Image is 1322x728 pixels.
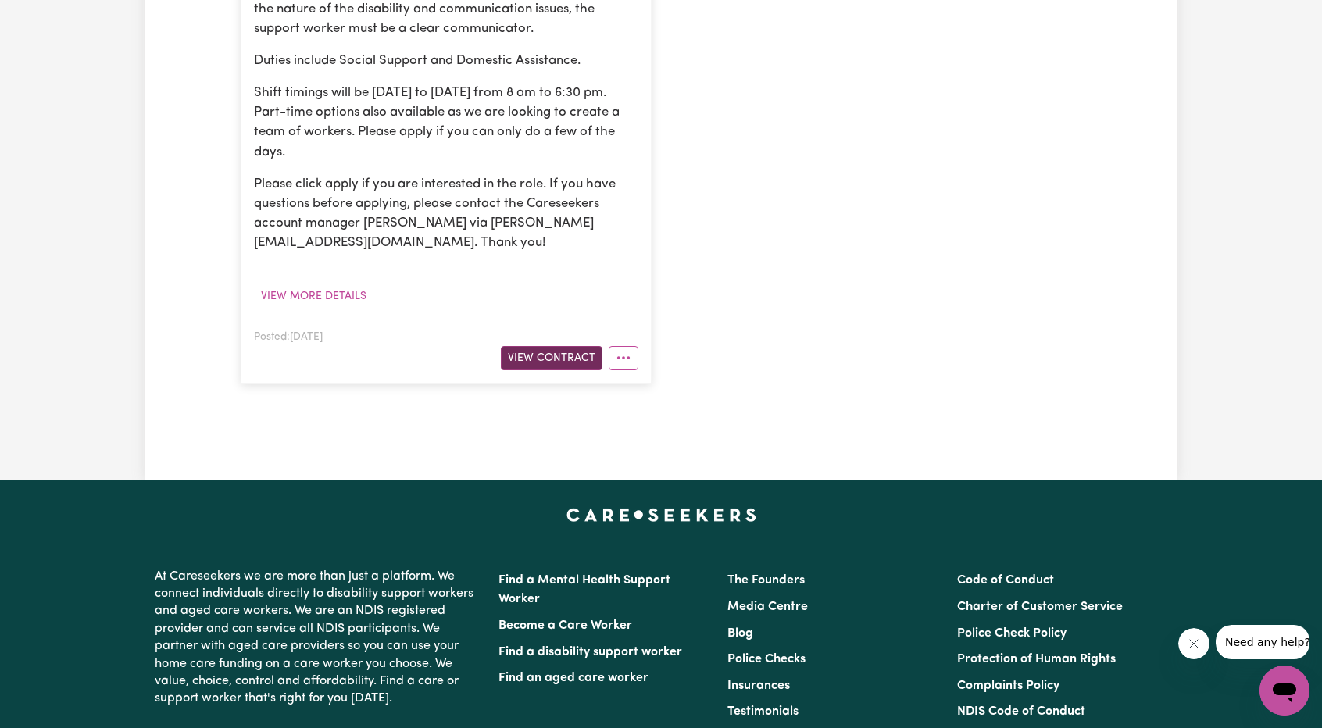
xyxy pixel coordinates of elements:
[727,601,808,613] a: Media Centre
[501,346,602,370] button: View Contract
[254,332,323,342] span: Posted: [DATE]
[609,346,638,370] button: More options
[727,653,806,666] a: Police Checks
[957,627,1067,640] a: Police Check Policy
[727,627,753,640] a: Blog
[957,680,1059,692] a: Complaints Policy
[498,619,632,632] a: Become a Care Worker
[254,51,638,70] p: Duties include Social Support and Domestic Assistance.
[727,705,799,718] a: Testimonials
[727,574,805,587] a: The Founders
[1178,628,1209,659] iframe: Close message
[155,562,480,714] p: At Careseekers we are more than just a platform. We connect individuals directly to disability su...
[566,509,756,521] a: Careseekers home page
[957,574,1054,587] a: Code of Conduct
[498,574,670,605] a: Find a Mental Health Support Worker
[254,83,638,162] p: Shift timings will be [DATE] to [DATE] from 8 am to 6:30 pm. Part-time options also available as ...
[957,653,1116,666] a: Protection of Human Rights
[9,11,95,23] span: Need any help?
[498,672,648,684] a: Find an aged care worker
[1259,666,1309,716] iframe: Button to launch messaging window
[254,284,373,309] button: View more details
[254,174,638,253] p: Please click apply if you are interested in the role. If you have questions before applying, plea...
[1216,625,1309,659] iframe: Message from company
[498,646,682,658] a: Find a disability support worker
[957,705,1085,718] a: NDIS Code of Conduct
[727,680,790,692] a: Insurances
[957,601,1123,613] a: Charter of Customer Service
